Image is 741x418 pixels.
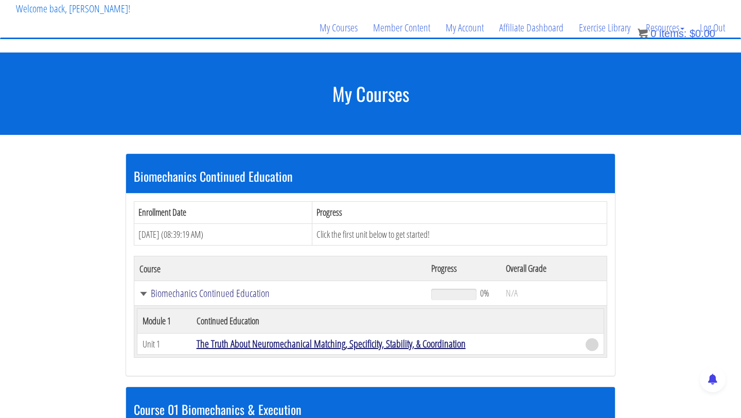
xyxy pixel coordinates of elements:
td: [DATE] (08:39:19 AM) [134,223,312,246]
td: Click the first unit below to get started! [312,223,607,246]
span: items: [659,28,686,39]
a: My Courses [312,3,365,53]
a: Biomechanics Continued Education [139,288,421,299]
th: Overall Grade [501,256,607,281]
h3: Course 01 Biomechanics & Execution [134,403,607,416]
td: N/A [501,281,607,306]
th: Progress [426,256,501,281]
a: Exercise Library [571,3,638,53]
th: Enrollment Date [134,201,312,223]
th: Course [134,256,426,281]
a: 0 items: $0.00 [638,28,715,39]
a: Log Out [692,3,733,53]
img: icon11.png [638,28,648,39]
span: 0 [650,28,656,39]
a: The Truth About Neuromechanical Matching, Specificity, Stability, & Coordination [197,337,466,351]
a: Member Content [365,3,438,53]
bdi: 0.00 [690,28,715,39]
td: Unit 1 [137,334,191,355]
a: Resources [638,3,692,53]
a: My Account [438,3,491,53]
span: $ [690,28,695,39]
th: Module 1 [137,309,191,334]
h3: Biomechanics Continued Education [134,169,607,183]
th: Continued Education [191,309,580,334]
a: Affiliate Dashboard [491,3,571,53]
th: Progress [312,201,607,223]
span: 0% [480,287,489,299]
